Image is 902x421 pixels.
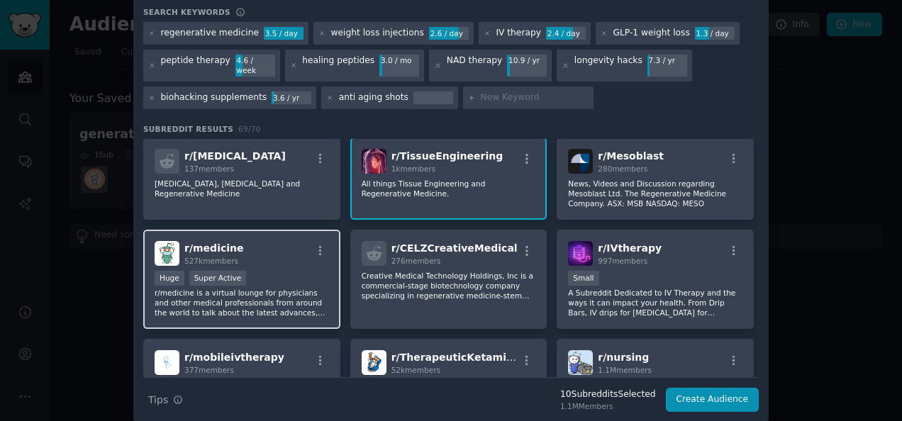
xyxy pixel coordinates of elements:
[598,366,652,374] span: 1.1M members
[560,388,655,401] div: 10 Subreddit s Selected
[598,242,662,254] span: r/ IVtherapy
[447,55,503,77] div: NAD therapy
[391,352,520,363] span: r/ TherapeuticKetamine
[496,27,541,40] div: IV therapy
[647,55,687,67] div: 7.3 / yr
[302,55,374,77] div: healing peptides
[184,150,286,162] span: r/ [MEDICAL_DATA]
[391,164,436,173] span: 1k members
[184,164,234,173] span: 137 members
[184,242,244,254] span: r/ medicine
[330,27,423,40] div: weight loss injections
[568,179,742,208] p: News, Videos and Discussion regarding Mesoblast Ltd. The Regenerative Medicine Company. ASX: MSB ...
[391,366,440,374] span: 52k members
[339,91,408,104] div: anti aging shots
[161,55,230,77] div: peptide therapy
[546,27,586,40] div: 2.4 / day
[379,55,419,67] div: 3.0 / mo
[161,27,259,40] div: regenerative medicine
[155,350,179,375] img: mobileivtherapy
[429,27,469,40] div: 2.6 / day
[143,388,188,412] button: Tips
[666,388,759,412] button: Create Audience
[143,7,230,17] h3: Search keywords
[189,271,247,286] div: Super Active
[184,366,234,374] span: 377 members
[235,55,275,77] div: 4.6 / week
[568,350,593,375] img: nursing
[143,124,233,134] span: Subreddit Results
[161,91,267,104] div: biohacking supplements
[155,288,329,318] p: r/medicine is a virtual lounge for physicians and other medical professionals from around the wor...
[574,55,642,77] div: longevity hacks
[568,288,742,318] p: A Subreddit Dedicated to IV Therapy and the ways it can impact your health. From Drip Bars, IV dr...
[362,179,536,198] p: All things Tissue Engineering and Regenerative Medicine.
[238,125,261,133] span: 69 / 70
[613,27,689,40] div: GLP-1 weight loss
[568,271,598,286] div: Small
[184,352,284,363] span: r/ mobileivtherapy
[155,241,179,266] img: medicine
[155,179,329,198] p: [MEDICAL_DATA], [MEDICAL_DATA] and Regenerative Medicine
[148,393,168,408] span: Tips
[362,350,386,375] img: TherapeuticKetamine
[272,91,311,104] div: 3.6 / yr
[391,257,441,265] span: 276 members
[568,241,593,266] img: IVtherapy
[362,149,386,174] img: TissueEngineering
[598,150,664,162] span: r/ Mesoblast
[264,27,304,40] div: 3.5 / day
[184,257,238,265] span: 527k members
[391,242,518,254] span: r/ CELZCreativeMedical
[560,401,655,411] div: 1.1M Members
[481,91,589,104] input: New Keyword
[507,55,547,67] div: 10.9 / yr
[155,271,184,286] div: Huge
[568,149,593,174] img: Mesoblast
[695,27,735,40] div: 1.3 / day
[362,271,536,301] p: Creative Medical Technology Holdings, Inc is a commercial-stage biotechnology company specializin...
[391,150,503,162] span: r/ TissueEngineering
[598,164,647,173] span: 280 members
[598,352,649,363] span: r/ nursing
[598,257,647,265] span: 997 members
